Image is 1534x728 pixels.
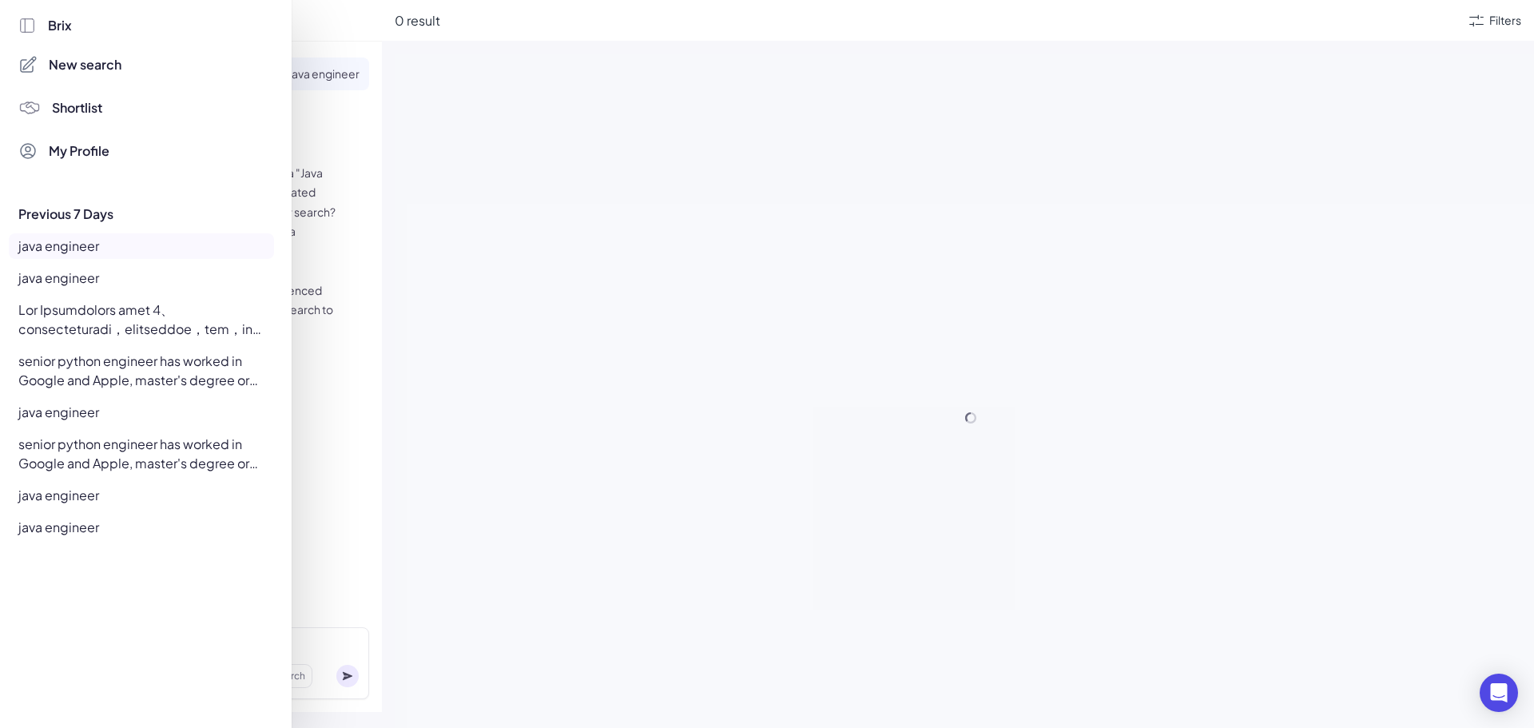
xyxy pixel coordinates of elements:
[1480,674,1518,712] div: Open Intercom Messenger
[48,16,72,35] span: Brix
[9,515,274,540] div: java engineer
[9,348,274,393] div: senior python engineer has worked in Google and Apple, master's degree or above, has a relatively...
[9,483,274,508] div: java engineer
[9,297,274,342] div: Lor Ipsumdolors amet 4、consecteturadi，elitseddoe，tem，inc 4、utlabo，etdolo，magnaa，enimad。 2、mi、ve、q...
[18,97,41,119] img: 4blF7nbYMBMHBwcHBwcHBwcHBwcHBwcHB4es+Bd0DLy0SdzEZwAAAABJRU5ErkJggg==
[9,400,274,425] div: java engineer
[49,55,121,74] span: New search
[9,265,274,291] div: java engineer
[52,98,102,117] span: Shortlist
[18,205,274,224] div: Previous 7 Days
[9,432,274,476] div: senior python engineer has worked in Google and Apple, master's degree or above, has a relatively...
[49,141,109,161] span: My Profile
[9,233,274,259] div: java engineer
